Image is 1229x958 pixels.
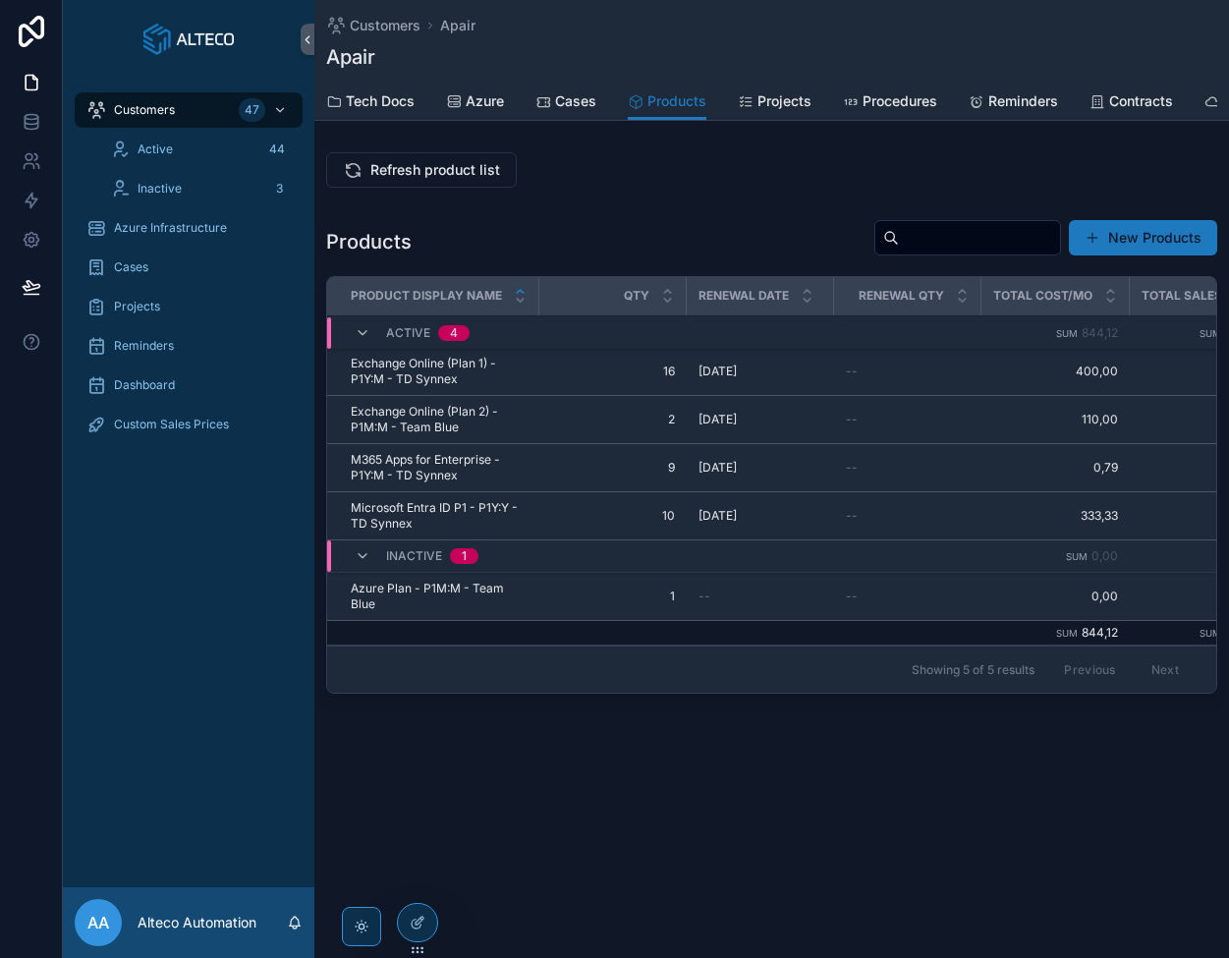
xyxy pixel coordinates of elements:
span: AA [87,911,109,934]
small: Sum [1200,628,1221,639]
span: M365 Apps for Enterprise - P1Y:M - TD Synnex [351,452,528,483]
a: -- [846,508,970,524]
a: Cases [75,250,303,285]
a: Cases [535,84,596,123]
span: -- [846,589,858,604]
span: Customers [114,102,175,118]
a: [DATE] [698,364,822,379]
a: Active44 [98,132,303,167]
span: Showing 5 of 5 results [912,662,1034,678]
span: [DATE] [698,364,737,379]
a: Reminders [75,328,303,364]
span: Renewal date [698,288,789,304]
span: Products [647,91,706,111]
span: Active [138,141,173,157]
span: 844,12 [1082,625,1118,640]
a: Contracts [1089,84,1173,123]
a: Custom Sales Prices [75,407,303,442]
a: 400,00 [993,364,1118,379]
span: Customers [350,16,420,35]
a: Azure [446,84,504,123]
span: Dashboard [114,377,175,393]
span: Cases [114,259,148,275]
a: Customers47 [75,92,303,128]
div: 47 [239,98,265,122]
a: 1 [551,589,675,604]
div: scrollable content [63,79,314,468]
a: Inactive3 [98,171,303,206]
p: Alteco Automation [138,913,256,932]
a: -- [846,589,970,604]
a: 10 [551,508,675,524]
a: Reminders [969,84,1058,123]
a: Exchange Online (Plan 1) - P1Y:M - TD Synnex [351,356,528,387]
div: 3 [267,177,291,200]
a: Azure Plan - P1M:M - Team Blue [351,581,528,612]
span: Contracts [1109,91,1173,111]
a: 16 [551,364,675,379]
a: 0,00 [993,589,1118,604]
a: Exchange Online (Plan 2) - P1M:M - Team Blue [351,404,528,435]
span: Custom Sales Prices [114,417,229,432]
span: Reminders [114,338,174,354]
span: Refresh product list [370,160,500,180]
span: Inactive [138,181,182,197]
button: Refresh product list [326,152,517,188]
span: Qty [624,288,649,304]
small: Sum [1056,328,1078,339]
a: Projects [75,289,303,324]
a: -- [698,589,822,604]
a: Customers [326,16,420,35]
a: [DATE] [698,508,822,524]
h1: Products [326,228,412,255]
a: 333,33 [993,508,1118,524]
span: -- [698,589,710,604]
div: 44 [263,138,291,161]
span: [DATE] [698,508,737,524]
span: Cases [555,91,596,111]
a: -- [846,412,970,427]
span: -- [846,508,858,524]
a: 9 [551,460,675,476]
a: [DATE] [698,412,822,427]
a: Products [628,84,706,121]
span: Projects [757,91,811,111]
span: [DATE] [698,460,737,476]
span: -- [846,364,858,379]
span: 2 [551,412,675,427]
span: [DATE] [698,412,737,427]
span: Active [386,325,430,341]
a: Projects [738,84,811,123]
span: Product display name [351,288,502,304]
span: Azure Infrastructure [114,220,227,236]
a: Microsoft Entra ID P1 - P1Y:Y - TD Synnex [351,500,528,532]
button: New Products [1069,220,1217,255]
a: Tech Docs [326,84,415,123]
a: -- [846,364,970,379]
span: Reminders [988,91,1058,111]
span: 110,00 [993,412,1118,427]
div: 1 [462,548,467,564]
a: [DATE] [698,460,822,476]
img: App logo [143,24,234,55]
a: 0,79 [993,460,1118,476]
span: -- [846,460,858,476]
small: Sum [1056,628,1078,639]
span: Inactive [386,548,442,564]
h1: Apair [326,43,375,71]
span: 844,12 [1082,325,1118,340]
span: Total cost/Mo [993,288,1092,304]
a: Azure Infrastructure [75,210,303,246]
span: Apair [440,16,475,35]
span: Tech Docs [346,91,415,111]
div: 4 [450,325,458,341]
